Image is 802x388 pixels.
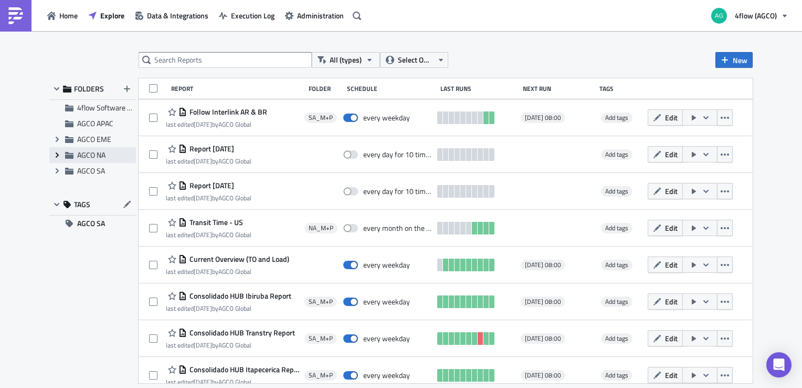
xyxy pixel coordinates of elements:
span: SA_M+P [309,371,333,380]
span: Execution Log [231,10,275,21]
span: Follow Interlink AR & BR [187,107,267,117]
span: Add tags [605,370,628,380]
span: Edit [665,149,678,160]
div: every weekday [363,113,410,122]
span: [DATE] 08:00 [525,114,561,122]
div: last edited by AGCO Global [166,304,291,312]
div: every day for 10 times [363,150,432,159]
span: Consolidado HUB Ibiruba Report [187,291,291,301]
div: every weekday [363,371,410,380]
div: Schedule [347,85,435,93]
div: last edited by AGCO Global [166,194,251,202]
time: 2025-08-13T19:47:54Z [194,267,212,277]
div: last edited by AGCO Global [166,120,267,128]
div: Next Run [523,85,595,93]
span: AGCO SA [77,165,105,176]
span: Edit [665,186,678,197]
button: Edit [648,220,683,236]
span: Edit [665,222,678,233]
span: Edit [665,112,678,123]
img: Avatar [710,7,728,25]
span: 4flow (AGCO) [735,10,777,21]
button: New [715,52,753,68]
div: every weekday [363,297,410,307]
button: Data & Integrations [130,7,214,24]
button: Edit [648,293,683,310]
span: [DATE] 08:00 [525,298,561,306]
span: Add tags [601,223,632,233]
span: 4flow Software KAM [77,102,142,113]
span: Explore [100,10,124,21]
span: TAGS [74,200,90,209]
span: Report 2025-08-13 [187,181,234,190]
span: FOLDERS [74,84,104,94]
time: 2025-08-13T14:49:17Z [194,156,212,166]
span: Add tags [601,113,632,123]
div: every day for 10 times [363,187,432,196]
span: Add tags [605,297,628,307]
span: Edit [665,370,678,381]
span: [DATE] 08:00 [525,371,561,380]
span: Add tags [601,333,632,344]
div: Last Runs [440,85,518,93]
span: Home [59,10,78,21]
span: SA_M+P [309,334,333,343]
button: Select Owner [380,52,448,68]
span: Add tags [601,297,632,307]
time: 2025-08-04T00:04:33Z [194,340,212,350]
div: last edited by AGCO Global [166,231,251,239]
span: Add tags [605,113,628,122]
span: NA_M+P [309,224,333,232]
button: 4flow (AGCO) [705,4,794,27]
div: Report [171,85,303,93]
button: AGCO SA [49,216,136,231]
div: last edited by AGCO Global [166,157,251,165]
span: Select Owner [398,54,433,66]
button: All (types) [312,52,380,68]
time: 2025-08-08T18:32:16Z [194,230,212,240]
span: AGCO SA [77,216,105,231]
span: Add tags [605,223,628,233]
button: Edit [648,367,683,383]
button: Edit [648,146,683,162]
span: Edit [665,259,678,270]
span: Add tags [601,370,632,381]
time: 2025-08-21T12:44:46Z [194,119,212,129]
span: New [733,55,747,66]
span: Add tags [601,149,632,160]
button: Edit [648,183,683,199]
span: Add tags [605,333,628,343]
span: Transit Time - US [187,218,243,227]
input: Search Reports [139,52,312,68]
span: All (types) [330,54,362,66]
span: Add tags [605,186,628,196]
div: last edited by AGCO Global [166,378,299,386]
div: Tags [599,85,643,93]
button: Edit [648,330,683,346]
button: Execution Log [214,7,280,24]
span: [DATE] 08:00 [525,334,561,343]
time: 2025-08-04T00:03:02Z [194,377,212,387]
div: last edited by AGCO Global [166,341,295,349]
div: every weekday [363,260,410,270]
button: Edit [648,109,683,126]
span: Administration [297,10,344,21]
div: Open Intercom Messenger [766,352,792,377]
span: SA_M+P [309,114,333,122]
span: Current Overview (TO and Load) [187,254,289,264]
div: every month on the 1st [363,223,432,233]
div: last edited by AGCO Global [166,268,289,275]
span: Consolidado HUB Itapecerica Report [187,365,299,374]
button: Home [42,7,83,24]
button: Explore [83,7,130,24]
span: Consolidado HUB Transtry Report [187,328,295,338]
span: Edit [665,333,678,344]
span: Data & Integrations [147,10,208,21]
a: Administration [280,7,349,24]
span: Add tags [601,186,632,197]
div: Folder [309,85,342,93]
